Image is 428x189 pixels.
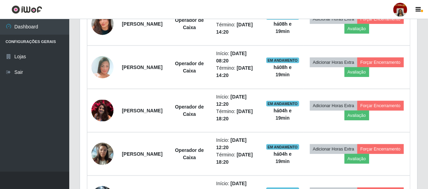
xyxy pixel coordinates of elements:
button: Avaliação [345,24,369,34]
button: Avaliação [345,111,369,120]
strong: Operador de Caixa [175,147,204,160]
span: EM ANDAMENTO [266,144,299,150]
button: Forçar Encerramento [357,101,404,111]
time: [DATE] 12:20 [216,137,247,150]
button: Forçar Encerramento [357,58,404,67]
button: Adicionar Horas Extra [310,101,357,111]
button: Adicionar Horas Extra [310,144,357,154]
strong: [PERSON_NAME] [122,151,162,157]
span: EM ANDAMENTO [266,58,299,63]
button: Avaliação [345,154,369,164]
li: Início: [216,137,258,151]
img: 1735410099606.jpeg [91,139,114,169]
li: Término: [216,108,258,122]
strong: [PERSON_NAME] [122,21,162,27]
strong: Operador de Caixa [175,104,204,117]
time: [DATE] 08:20 [216,51,247,63]
strong: há 04 h e 19 min [274,151,292,164]
li: Término: [216,21,258,36]
li: Início: [216,50,258,65]
button: Forçar Encerramento [357,144,404,154]
img: CoreUI Logo [11,5,42,14]
li: Término: [216,65,258,79]
button: Adicionar Horas Extra [310,58,357,67]
strong: Operador de Caixa [175,61,204,74]
strong: há 08 h e 19 min [274,21,292,34]
strong: há 04 h e 19 min [274,108,292,121]
li: Término: [216,151,258,166]
strong: [PERSON_NAME] [122,65,162,70]
strong: [PERSON_NAME] [122,108,162,113]
strong: há 08 h e 19 min [274,65,292,77]
time: [DATE] 12:20 [216,94,247,107]
img: 1634512903714.jpeg [91,100,114,121]
img: 1737214491896.jpeg [91,51,114,83]
span: EM ANDAMENTO [266,101,299,106]
li: Início: [216,93,258,108]
img: 1750801890236.jpeg [91,4,114,44]
button: Avaliação [345,67,369,77]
